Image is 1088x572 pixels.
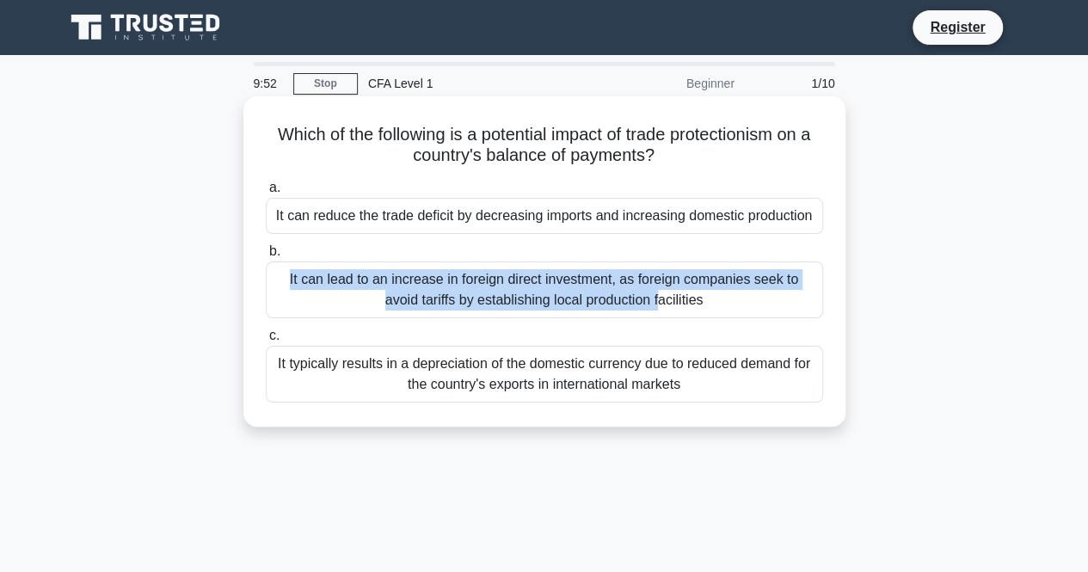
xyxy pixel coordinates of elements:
a: Register [919,16,995,38]
span: c. [269,328,280,342]
span: a. [269,180,280,194]
a: Stop [293,73,358,95]
span: b. [269,243,280,258]
div: 9:52 [243,66,293,101]
div: It can reduce the trade deficit by decreasing imports and increasing domestic production [266,198,823,234]
div: 1/10 [745,66,845,101]
div: Beginner [594,66,745,101]
div: CFA Level 1 [358,66,594,101]
div: It can lead to an increase in foreign direct investment, as foreign companies seek to avoid tarif... [266,261,823,318]
h5: Which of the following is a potential impact of trade protectionism on a country's balance of pay... [264,124,825,167]
div: It typically results in a depreciation of the domestic currency due to reduced demand for the cou... [266,346,823,403]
